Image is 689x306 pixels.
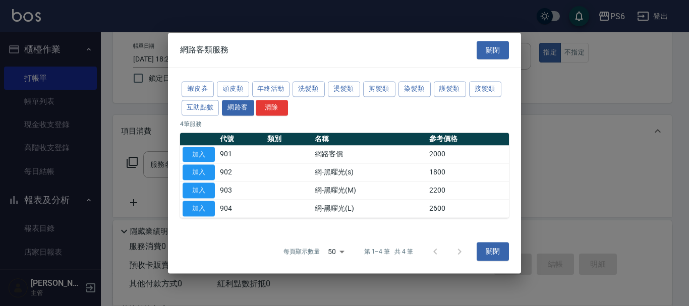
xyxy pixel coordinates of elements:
button: 關閉 [477,41,509,59]
p: 第 1–4 筆 共 4 筆 [364,247,413,256]
td: 903 [217,181,265,200]
p: 每頁顯示數量 [283,247,320,256]
td: 902 [217,163,265,181]
td: 901 [217,145,265,163]
button: 剪髮類 [363,81,395,97]
div: 50 [324,238,348,265]
td: 1800 [427,163,509,181]
button: 加入 [183,182,215,198]
th: 名稱 [312,133,427,146]
button: 清除 [256,100,288,115]
button: 互助點數 [182,100,219,115]
td: 網-黑曜光(L) [312,200,427,218]
button: 加入 [183,165,215,180]
button: 頭皮類 [217,81,249,97]
button: 燙髮類 [328,81,360,97]
td: 2000 [427,145,509,163]
button: 年終活動 [252,81,290,97]
button: 關閉 [477,242,509,261]
td: 網-黑曜光(M) [312,181,427,200]
button: 染髮類 [398,81,431,97]
td: 904 [217,200,265,218]
button: 加入 [183,147,215,162]
p: 4 筆服務 [180,119,509,129]
button: 網路客 [222,100,254,115]
span: 網路客類服務 [180,45,228,55]
button: 護髮類 [434,81,466,97]
button: 接髮類 [469,81,501,97]
td: 網-黑曜光(s) [312,163,427,181]
td: 2600 [427,200,509,218]
th: 代號 [217,133,265,146]
th: 類別 [265,133,312,146]
button: 蝦皮券 [182,81,214,97]
th: 參考價格 [427,133,509,146]
td: 網路客價 [312,145,427,163]
button: 洗髮類 [293,81,325,97]
button: 加入 [183,201,215,216]
td: 2200 [427,181,509,200]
